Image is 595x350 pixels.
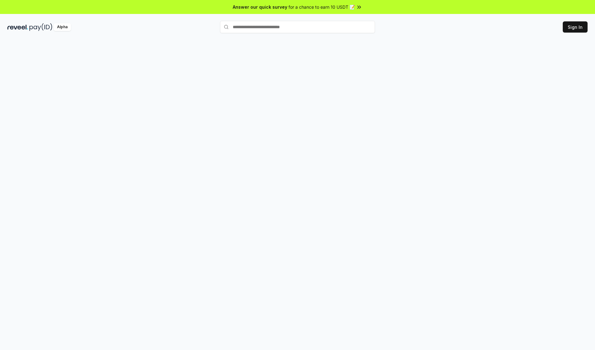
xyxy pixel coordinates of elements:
span: for a chance to earn 10 USDT 📝 [289,4,355,10]
span: Answer our quick survey [233,4,287,10]
button: Sign In [563,21,588,33]
img: reveel_dark [7,23,28,31]
div: Alpha [54,23,71,31]
img: pay_id [29,23,52,31]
